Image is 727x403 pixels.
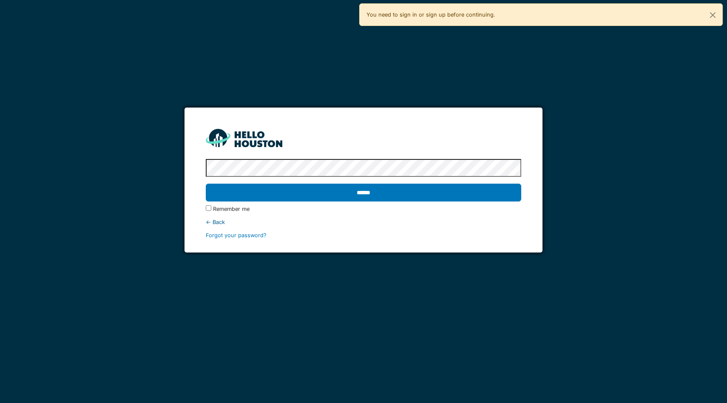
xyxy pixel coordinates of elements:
[206,232,267,238] a: Forgot your password?
[206,129,282,147] img: HH_line-BYnF2_Hg.png
[206,218,521,226] div: ← Back
[703,4,722,26] button: Close
[359,3,723,26] div: You need to sign in or sign up before continuing.
[213,205,250,213] label: Remember me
